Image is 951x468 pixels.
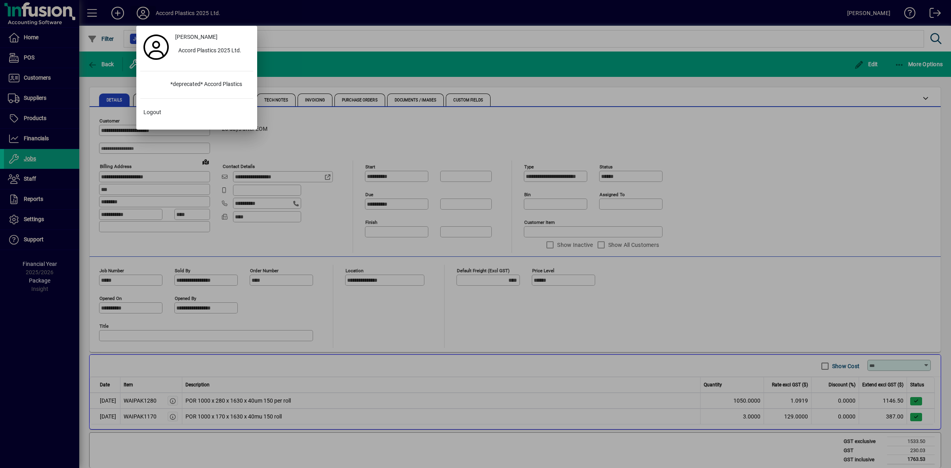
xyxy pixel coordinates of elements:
button: *deprecated* Accord Plastics [140,78,253,92]
button: Accord Plastics 2025 Ltd. [172,44,253,58]
span: [PERSON_NAME] [175,33,218,41]
div: *deprecated* Accord Plastics [164,78,253,92]
span: Logout [143,108,161,117]
a: Profile [140,40,172,54]
button: Logout [140,105,253,119]
a: [PERSON_NAME] [172,30,253,44]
